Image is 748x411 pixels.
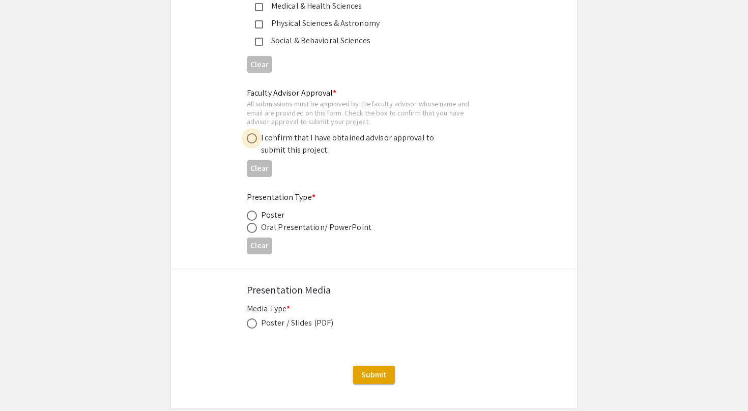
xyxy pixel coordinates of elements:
[247,282,501,298] div: Presentation Media
[247,238,272,254] button: Clear
[247,303,290,314] mat-label: Media Type
[247,160,272,177] button: Clear
[361,369,387,380] span: Submit
[261,132,439,156] div: I confirm that I have obtained advisor approval to submit this project.
[261,221,371,233] div: Oral Presentation/ PowerPoint
[261,209,285,221] div: Poster
[353,366,395,384] button: Submit
[247,56,272,73] button: Clear
[263,35,477,47] div: Social & Behavioral Sciences
[263,17,477,30] div: Physical Sciences & Astronomy
[247,87,337,98] mat-label: Faculty Advisor Approval
[8,365,43,403] iframe: Chat
[247,99,485,126] div: All submissions must be approved by the faculty advisor whose name and email are provided on this...
[261,317,333,329] div: Poster / Slides (PDF)
[247,192,315,202] mat-label: Presentation Type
